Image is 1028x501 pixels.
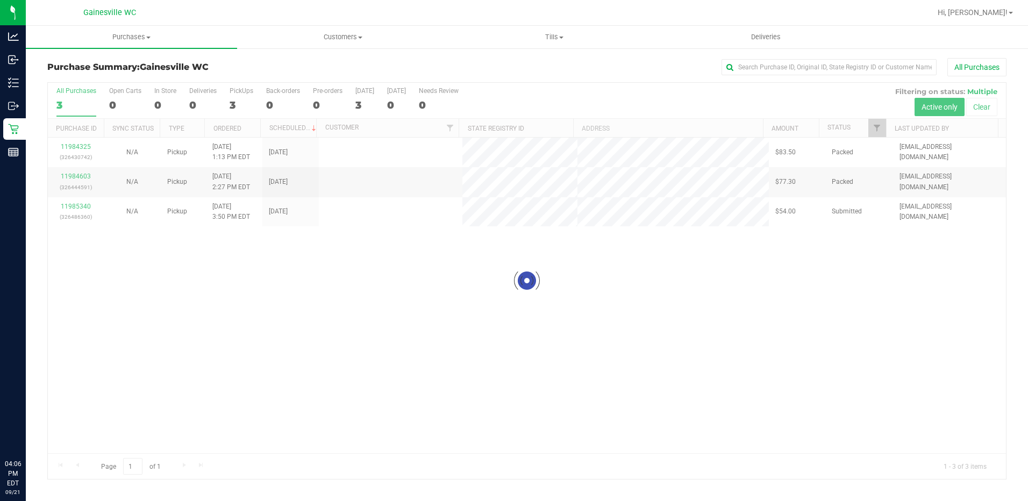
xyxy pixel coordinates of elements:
button: All Purchases [947,58,1006,76]
inline-svg: Inventory [8,77,19,88]
span: Purchases [26,32,237,42]
input: Search Purchase ID, Original ID, State Registry ID or Customer Name... [722,59,937,75]
inline-svg: Inbound [8,54,19,65]
a: Purchases [26,26,237,48]
span: Deliveries [737,32,795,42]
span: Hi, [PERSON_NAME]! [938,8,1008,17]
iframe: Resource center [11,415,43,447]
inline-svg: Analytics [8,31,19,42]
h3: Purchase Summary: [47,62,367,72]
span: Customers [238,32,448,42]
span: Gainesville WC [83,8,136,17]
p: 04:06 PM EDT [5,459,21,488]
a: Customers [237,26,448,48]
inline-svg: Retail [8,124,19,134]
a: Tills [449,26,660,48]
span: Tills [449,32,660,42]
a: Deliveries [660,26,872,48]
p: 09/21 [5,488,21,496]
span: Gainesville WC [140,62,209,72]
inline-svg: Reports [8,147,19,158]
inline-svg: Outbound [8,101,19,111]
iframe: Resource center unread badge [32,413,45,426]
